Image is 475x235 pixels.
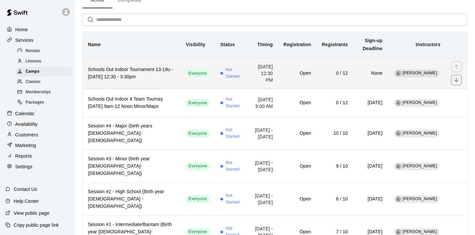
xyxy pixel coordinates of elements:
a: Packages [16,98,75,108]
h6: [DATE] [359,163,382,170]
span: Not Started [226,96,242,110]
h6: Session #4 - Major (birth years [DEMOGRAPHIC_DATA]-[DEMOGRAPHIC_DATA]) [88,122,175,144]
span: Everyone [186,229,210,235]
a: Home [5,25,69,35]
h6: [DATE] [359,99,382,107]
div: Blake Babki [395,196,401,202]
a: Settings [5,162,69,172]
span: Everyone [186,130,210,137]
td: [DATE] - [DATE] [247,183,278,215]
span: Not Started [226,160,242,173]
h6: 0 / 12 [322,99,348,107]
div: Camps [16,67,72,76]
td: [DATE] - [DATE] [247,150,278,183]
p: Marketing [15,142,36,149]
h6: 6 / 10 [322,196,348,203]
a: Lessons [16,56,75,66]
h6: Open [284,99,311,107]
div: Blake Babki [395,229,401,235]
p: Contact Us [14,186,37,193]
p: Help Center [14,198,39,204]
b: Sign-up Deadline [363,38,382,51]
b: Timing [257,42,273,47]
p: Calendar [15,110,34,117]
span: Rentals [26,48,40,54]
span: [PERSON_NAME] [403,164,437,168]
p: Availability [15,121,38,127]
b: Instructors [416,42,441,47]
span: Everyone [186,100,210,106]
div: This service is visible to all of your customers [186,69,210,77]
b: Registration [284,42,311,47]
div: Blake Babki [395,163,401,169]
div: Lessons [16,57,72,66]
a: Availability [5,119,69,129]
h6: None [359,70,382,77]
span: Classes [26,79,40,85]
h6: 9 / 10 [322,163,348,170]
a: Rentals [16,46,75,56]
span: Lessons [26,58,41,65]
b: Registrants [322,42,348,47]
button: move item down [451,75,462,85]
span: Camps [26,68,39,75]
span: Packages [26,99,44,106]
b: Name [88,42,101,47]
span: Not Started [226,127,242,140]
a: Customers [5,130,69,140]
div: This service is visible to all of your customers [186,99,210,107]
a: Camps [16,67,75,77]
td: [DATE] - [DATE] [247,117,278,150]
h6: Open [284,196,311,203]
h6: Schools Out Indoor Tournament 13-18u - [DATE] 12:30 - 3:30pm [88,66,175,81]
b: Status [220,42,235,47]
a: Classes [16,77,75,87]
a: Services [5,35,69,45]
div: Memberships [16,88,72,97]
div: Blake Babki [395,130,401,136]
div: Packages [16,98,72,107]
div: Blake Babki [395,100,401,106]
h6: Schools Out Indoor 4 Team Tourney [DATE] 9am-12 Noon Minor/Major [88,96,175,110]
p: Home [15,26,28,33]
div: Classes [16,77,72,87]
a: Reports [5,151,69,161]
span: Everyone [186,163,210,169]
div: This service is visible to all of your customers [186,129,210,137]
td: [DATE] 9:00 AM [247,89,278,117]
p: View public page [14,210,49,216]
div: This service is visible to all of your customers [186,195,210,203]
span: Not Started [226,67,242,80]
h6: Session #3 - Minor (birth year [DEMOGRAPHIC_DATA]-[DEMOGRAPHIC_DATA]) [88,155,175,177]
div: Rentals [16,46,72,56]
span: [PERSON_NAME] [403,196,437,201]
p: Customers [15,131,38,138]
div: Blake Babki [395,70,401,76]
h6: Open [284,130,311,137]
p: Settings [15,163,33,170]
h6: Open [284,163,311,170]
span: [PERSON_NAME] [403,131,437,135]
b: Visibility [186,42,205,47]
p: Copy public page link [14,222,59,228]
span: [PERSON_NAME] [403,71,437,75]
h6: Session #2 - High School (Birth year [DEMOGRAPHIC_DATA] - [DEMOGRAPHIC_DATA]) [88,188,175,210]
a: Memberships [16,87,75,98]
span: Memberships [26,89,51,96]
span: Everyone [186,196,210,202]
div: This service is visible to all of your customers [186,162,210,170]
p: Reports [15,153,32,159]
h6: [DATE] [359,130,382,137]
h6: [DATE] [359,196,382,203]
h6: 0 / 12 [322,70,348,77]
td: [DATE] 12:30 PM [247,58,278,89]
a: Calendar [5,109,69,118]
a: Marketing [5,140,69,150]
